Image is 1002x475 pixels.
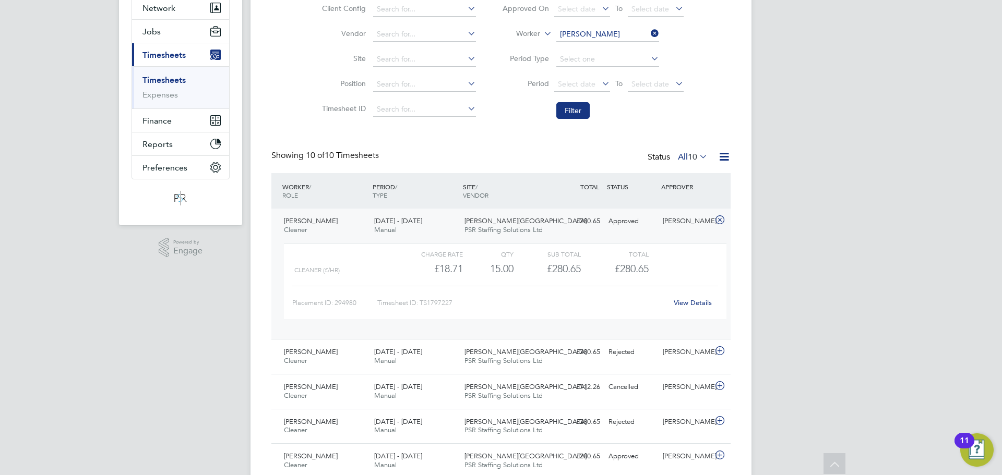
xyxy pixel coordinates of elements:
[550,413,604,431] div: £280.65
[604,379,659,396] div: Cancelled
[464,382,587,391] span: [PERSON_NAME][GEOGRAPHIC_DATA]
[502,79,549,88] label: Period
[284,425,307,434] span: Cleaner
[395,182,397,191] span: /
[284,225,307,234] span: Cleaner
[374,425,397,434] span: Manual
[142,116,172,126] span: Finance
[612,2,626,15] span: To
[132,43,229,66] button: Timesheets
[674,298,712,307] a: View Details
[306,150,379,161] span: 10 Timesheets
[319,4,366,13] label: Client Config
[648,150,710,165] div: Status
[309,182,311,191] span: /
[631,4,669,14] span: Select date
[284,356,307,365] span: Cleaner
[374,225,397,234] span: Manual
[396,248,463,260] div: Charge rate
[960,441,969,454] div: 11
[280,177,370,204] div: WORKER
[373,52,476,67] input: Search for...
[374,391,397,400] span: Manual
[612,77,626,90] span: To
[284,417,338,426] span: [PERSON_NAME]
[604,344,659,361] div: Rejected
[271,150,381,161] div: Showing
[142,3,175,13] span: Network
[550,344,604,361] div: £280.65
[374,382,422,391] span: [DATE] - [DATE]
[132,109,229,132] button: Finance
[475,182,478,191] span: /
[142,163,187,173] span: Preferences
[374,452,422,460] span: [DATE] - [DATE]
[604,213,659,230] div: Approved
[374,347,422,356] span: [DATE] - [DATE]
[659,177,713,196] div: APPROVER
[604,413,659,431] div: Rejected
[464,347,587,356] span: [PERSON_NAME][GEOGRAPHIC_DATA]
[284,391,307,400] span: Cleaner
[294,266,340,274] span: Cleaner (£/HR)
[464,216,587,225] span: [PERSON_NAME][GEOGRAPHIC_DATA]
[604,448,659,465] div: Approved
[306,150,325,161] span: 10 of
[464,391,543,400] span: PSR Staffing Solutions Ltd
[464,460,543,469] span: PSR Staffing Solutions Ltd
[659,448,713,465] div: [PERSON_NAME]
[514,248,581,260] div: Sub Total
[142,50,186,60] span: Timesheets
[374,460,397,469] span: Manual
[142,139,173,149] span: Reports
[319,104,366,113] label: Timesheet ID
[319,29,366,38] label: Vendor
[373,2,476,17] input: Search for...
[132,190,230,206] a: Go to home page
[464,452,587,460] span: [PERSON_NAME][GEOGRAPHIC_DATA]
[132,20,229,43] button: Jobs
[373,27,476,42] input: Search for...
[374,417,422,426] span: [DATE] - [DATE]
[142,27,161,36] span: Jobs
[659,413,713,431] div: [PERSON_NAME]
[142,90,178,100] a: Expenses
[556,102,590,119] button: Filter
[463,260,514,277] div: 15.00
[284,382,338,391] span: [PERSON_NAME]
[463,191,488,199] span: VENDOR
[688,152,697,162] span: 10
[396,260,463,277] div: £18.71
[550,448,604,465] div: £280.65
[132,132,229,155] button: Reports
[292,295,377,311] div: Placement ID: 294980
[132,66,229,108] div: Timesheets
[173,247,202,255] span: Engage
[464,356,543,365] span: PSR Staffing Solutions Ltd
[373,102,476,117] input: Search for...
[282,191,298,199] span: ROLE
[558,4,595,14] span: Select date
[374,216,422,225] span: [DATE] - [DATE]
[132,156,229,179] button: Preferences
[173,238,202,247] span: Powered by
[960,433,994,467] button: Open Resource Center, 11 new notifications
[460,177,551,204] div: SITE
[319,79,366,88] label: Position
[171,190,190,206] img: psrsolutions-logo-retina.png
[604,177,659,196] div: STATUS
[581,248,648,260] div: Total
[556,52,659,67] input: Select one
[580,182,599,191] span: TOTAL
[319,54,366,63] label: Site
[493,29,540,39] label: Worker
[463,248,514,260] div: QTY
[550,213,604,230] div: £280.65
[659,379,713,396] div: [PERSON_NAME]
[284,460,307,469] span: Cleaner
[142,75,186,85] a: Timesheets
[284,216,338,225] span: [PERSON_NAME]
[464,425,543,434] span: PSR Staffing Solutions Ltd
[659,213,713,230] div: [PERSON_NAME]
[678,152,708,162] label: All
